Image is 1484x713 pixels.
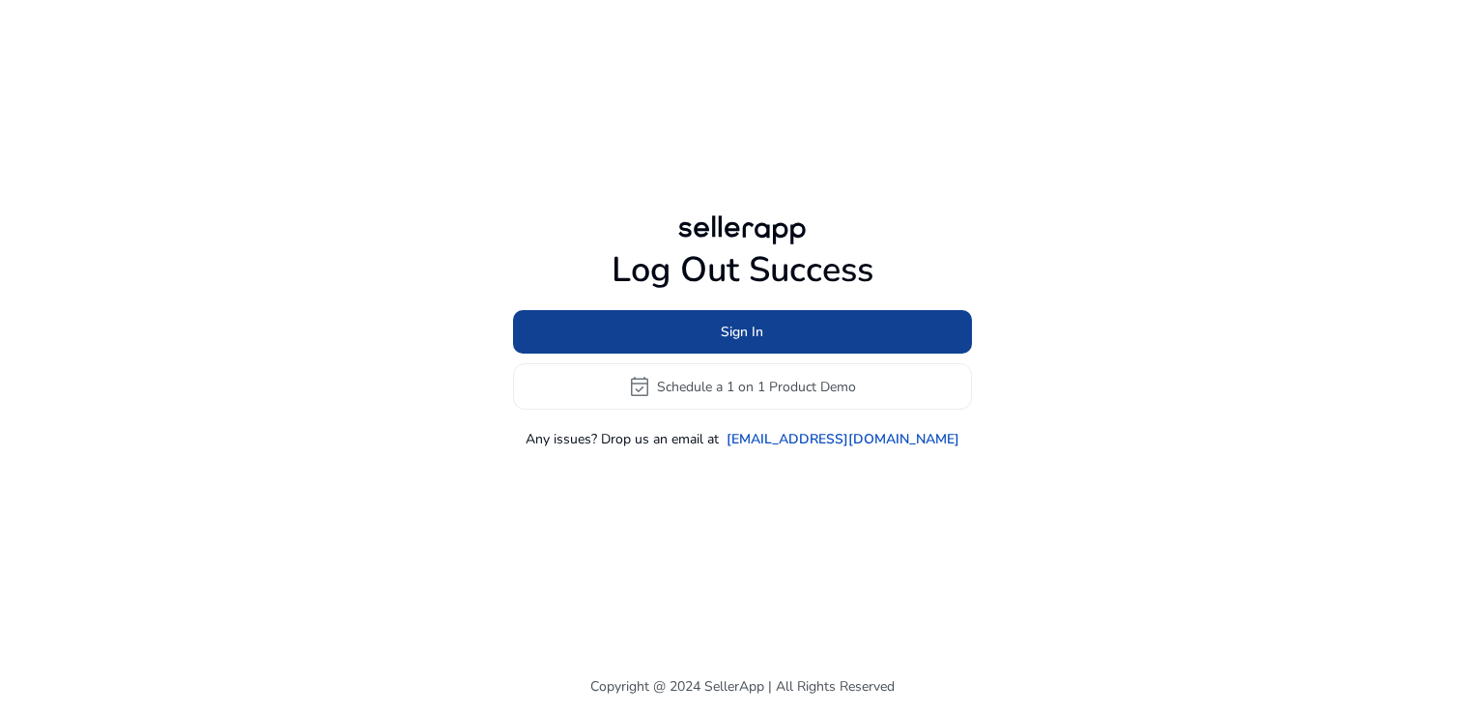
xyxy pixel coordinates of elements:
p: Any issues? Drop us an email at [526,429,719,449]
h1: Log Out Success [513,249,972,291]
span: Sign In [721,322,763,342]
a: [EMAIL_ADDRESS][DOMAIN_NAME] [727,429,959,449]
span: event_available [628,375,651,398]
button: event_availableSchedule a 1 on 1 Product Demo [513,363,972,410]
button: Sign In [513,310,972,354]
